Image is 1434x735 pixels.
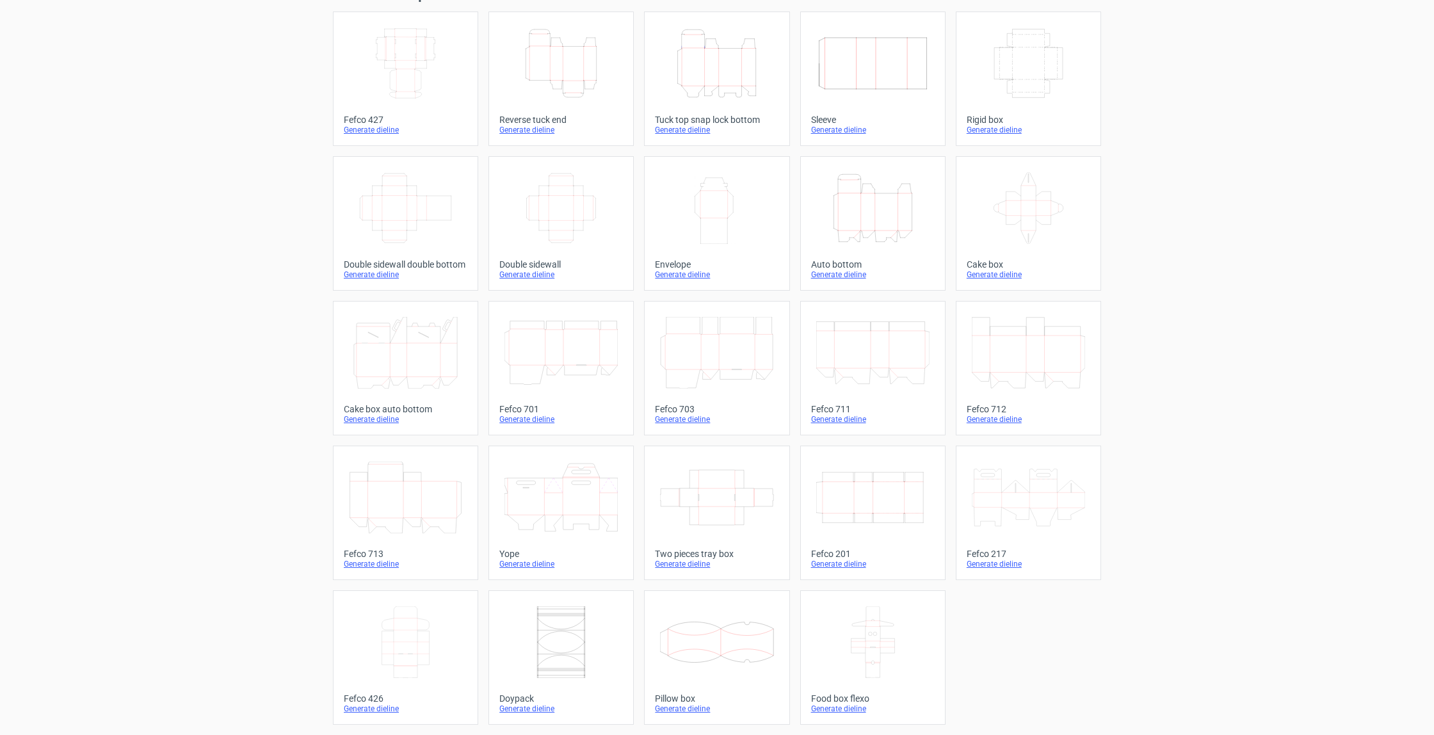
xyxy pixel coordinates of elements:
div: Generate dieline [344,704,467,714]
div: Generate dieline [499,414,623,424]
div: Yope [499,549,623,559]
a: Fefco 426Generate dieline [333,590,478,725]
div: Generate dieline [655,414,778,424]
a: Double sidewall double bottomGenerate dieline [333,156,478,291]
div: Double sidewall [499,259,623,270]
a: Double sidewallGenerate dieline [488,156,634,291]
a: Auto bottomGenerate dieline [800,156,946,291]
div: Generate dieline [499,559,623,569]
a: Reverse tuck endGenerate dieline [488,12,634,146]
a: DoypackGenerate dieline [488,590,634,725]
a: Fefco 711Generate dieline [800,301,946,435]
div: Tuck top snap lock bottom [655,115,778,125]
div: Double sidewall double bottom [344,259,467,270]
div: Generate dieline [811,559,935,569]
div: Fefco 701 [499,404,623,414]
div: Food box flexo [811,693,935,704]
div: Fefco 426 [344,693,467,704]
div: Generate dieline [499,125,623,135]
div: Pillow box [655,693,778,704]
div: Generate dieline [499,704,623,714]
div: Fefco 711 [811,404,935,414]
div: Cake box [967,259,1090,270]
a: Pillow boxGenerate dieline [644,590,789,725]
div: Two pieces tray box [655,549,778,559]
a: Fefco 217Generate dieline [956,446,1101,580]
a: Fefco 701Generate dieline [488,301,634,435]
div: Auto bottom [811,259,935,270]
div: Generate dieline [344,125,467,135]
a: Food box flexoGenerate dieline [800,590,946,725]
div: Sleeve [811,115,935,125]
a: EnvelopeGenerate dieline [644,156,789,291]
a: Cake box auto bottomGenerate dieline [333,301,478,435]
a: Fefco 703Generate dieline [644,301,789,435]
div: Generate dieline [967,125,1090,135]
div: Generate dieline [967,559,1090,569]
div: Generate dieline [655,270,778,280]
div: Generate dieline [811,270,935,280]
div: Generate dieline [811,414,935,424]
a: Fefco 201Generate dieline [800,446,946,580]
div: Generate dieline [655,704,778,714]
a: Fefco 713Generate dieline [333,446,478,580]
div: Envelope [655,259,778,270]
div: Generate dieline [344,270,467,280]
div: Rigid box [967,115,1090,125]
div: Reverse tuck end [499,115,623,125]
div: Fefco 201 [811,549,935,559]
div: Fefco 217 [967,549,1090,559]
a: Cake boxGenerate dieline [956,156,1101,291]
div: Generate dieline [344,559,467,569]
div: Fefco 713 [344,549,467,559]
a: SleeveGenerate dieline [800,12,946,146]
a: Fefco 427Generate dieline [333,12,478,146]
div: Cake box auto bottom [344,404,467,414]
div: Fefco 427 [344,115,467,125]
div: Generate dieline [811,704,935,714]
div: Generate dieline [344,414,467,424]
div: Generate dieline [811,125,935,135]
div: Generate dieline [967,270,1090,280]
a: Fefco 712Generate dieline [956,301,1101,435]
div: Fefco 703 [655,404,778,414]
div: Generate dieline [967,414,1090,424]
a: YopeGenerate dieline [488,446,634,580]
div: Generate dieline [499,270,623,280]
div: Generate dieline [655,125,778,135]
div: Generate dieline [655,559,778,569]
a: Rigid boxGenerate dieline [956,12,1101,146]
div: Fefco 712 [967,404,1090,414]
a: Tuck top snap lock bottomGenerate dieline [644,12,789,146]
div: Doypack [499,693,623,704]
a: Two pieces tray boxGenerate dieline [644,446,789,580]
